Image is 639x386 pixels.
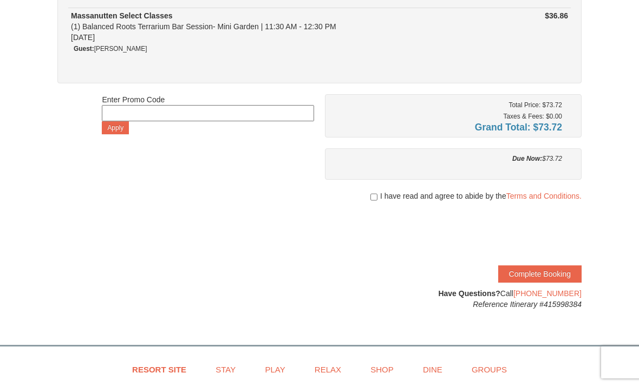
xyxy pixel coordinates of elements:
small: [PERSON_NAME] [74,45,147,53]
strong: Massanutten Select Classes [71,11,173,20]
div: Call [325,288,582,310]
strong: $36.86 [545,11,568,20]
a: Terms and Conditions. [506,192,582,200]
div: (1) Balanced Roots Terrarium Bar Session- Mini Garden | 11:30 AM - 12:30 PM [DATE] [71,10,452,43]
strong: Guest: [74,45,94,53]
button: Apply [102,121,129,134]
strong: Have Questions? [438,289,500,298]
a: [PHONE_NUMBER] [513,289,582,298]
em: Reference Itinerary #415998384 [473,300,582,309]
span: I have read and agree to abide by the [380,191,582,201]
strong: Due Now: [512,155,542,162]
div: Enter Promo Code [102,94,314,134]
a: Groups [458,357,520,382]
h4: Grand Total: $73.72 [333,122,562,133]
iframe: reCAPTCHA [417,212,582,254]
a: Dine [409,357,456,382]
a: Stay [202,357,249,382]
a: Play [251,357,298,382]
button: Complete Booking [498,265,582,283]
small: Total Price: $73.72 [508,101,562,109]
small: Taxes & Fees: $0.00 [504,113,562,120]
a: Relax [301,357,355,382]
a: Resort Site [119,357,200,382]
a: Shop [357,357,407,382]
div: $73.72 [333,153,562,164]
